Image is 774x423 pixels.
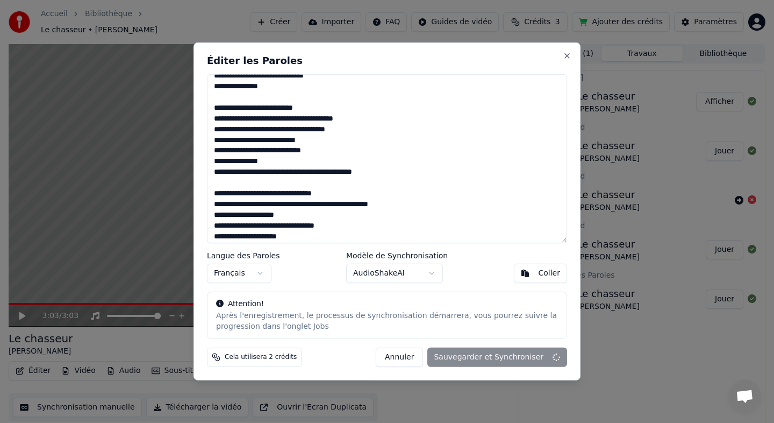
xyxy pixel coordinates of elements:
button: Annuler [376,348,423,367]
h2: Éditer les Paroles [207,56,567,66]
span: Cela utilisera 2 crédits [225,353,297,362]
div: Coller [538,268,560,279]
div: Attention! [216,299,558,309]
button: Coller [514,264,567,283]
label: Modèle de Synchronisation [346,252,448,259]
label: Langue des Paroles [207,252,280,259]
div: Après l'enregistrement, le processus de synchronisation démarrera, vous pourrez suivre la progres... [216,311,558,332]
